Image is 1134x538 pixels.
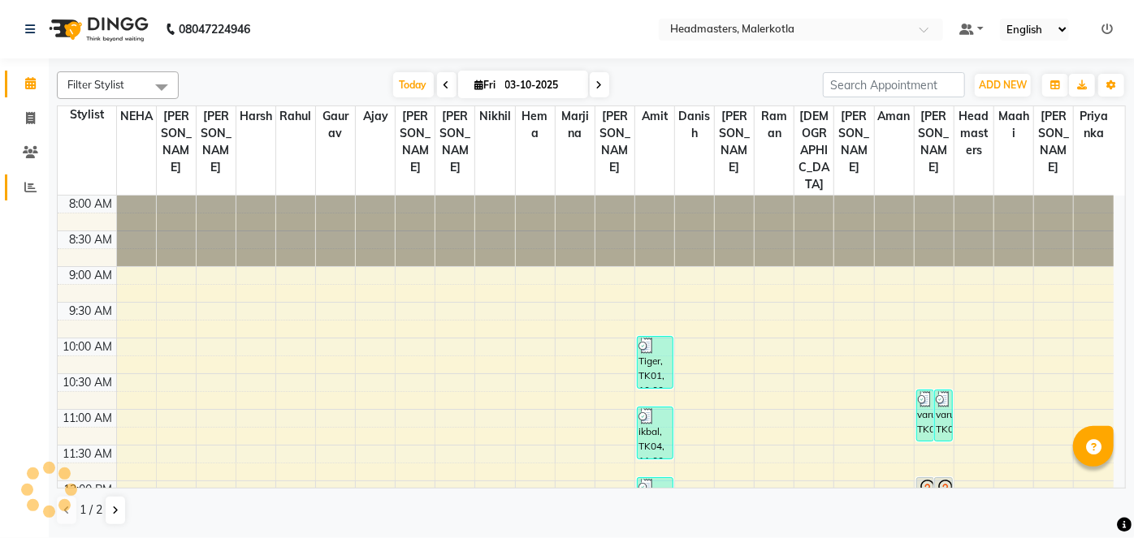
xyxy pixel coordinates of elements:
[276,106,315,127] span: Rahul
[67,267,116,284] div: 9:00 AM
[516,106,555,144] span: Hema
[755,106,794,144] span: Raman
[635,106,674,127] span: Amit
[356,106,395,127] span: Ajay
[393,72,434,97] span: Today
[197,106,236,178] span: [PERSON_NAME]
[500,73,582,97] input: 2025-10-03
[1074,106,1114,144] span: Priyanka
[475,106,514,127] span: Nikhil
[1034,106,1073,178] span: [PERSON_NAME]
[935,390,951,441] div: varun, TK02, 10:45 AM-11:30 AM, HCGD - Hair Cut by Creative Director
[875,106,914,127] span: Aman
[915,106,954,178] span: [PERSON_NAME]
[157,106,196,178] span: [PERSON_NAME]
[823,72,965,97] input: Search Appointment
[67,78,124,91] span: Filter Stylist
[994,106,1033,144] span: Maahi
[80,501,102,519] span: 1 / 2
[917,390,933,441] div: varun, TK02, 10:45 AM-11:30 AM, BRD - [PERSON_NAME]
[117,106,156,127] span: NEHA
[316,106,355,144] span: Gaurav
[595,106,634,178] span: [PERSON_NAME]
[954,106,993,161] span: Headmasters
[638,407,673,458] div: ikbal, TK04, 11:00 AM-11:45 AM, GG-essensity - Essensity Global
[715,106,754,178] span: [PERSON_NAME]
[979,79,1027,91] span: ADD NEW
[471,79,500,91] span: Fri
[67,303,116,320] div: 9:30 AM
[236,106,275,127] span: Harsh
[794,106,833,195] span: [DEMOGRAPHIC_DATA]
[975,74,1031,97] button: ADD NEW
[60,445,116,463] div: 11:30 AM
[60,374,116,391] div: 10:30 AM
[917,478,933,528] div: Anurag, TK07, 12:00 PM-12:45 PM, BRD - [PERSON_NAME]
[67,196,116,213] div: 8:00 AM
[435,106,474,178] span: [PERSON_NAME]
[638,337,673,388] div: Tiger, TK01, 10:00 AM-10:45 AM, BRD - [PERSON_NAME]
[60,410,116,427] div: 11:00 AM
[179,6,250,52] b: 08047224946
[41,6,153,52] img: logo
[638,478,673,528] div: rajat, TK05, 12:00 PM-12:45 PM, HCG - Hair Cut by Senior Hair Stylist
[61,481,116,498] div: 12:00 PM
[935,478,951,528] div: Anurag, TK07, 12:00 PM-12:45 PM, HCGD - Hair Cut by Creative Director
[556,106,595,144] span: Marjina
[58,106,116,123] div: Stylist
[834,106,873,178] span: [PERSON_NAME]
[396,106,435,178] span: [PERSON_NAME]
[675,106,714,144] span: Danish
[60,338,116,355] div: 10:00 AM
[67,231,116,248] div: 8:30 AM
